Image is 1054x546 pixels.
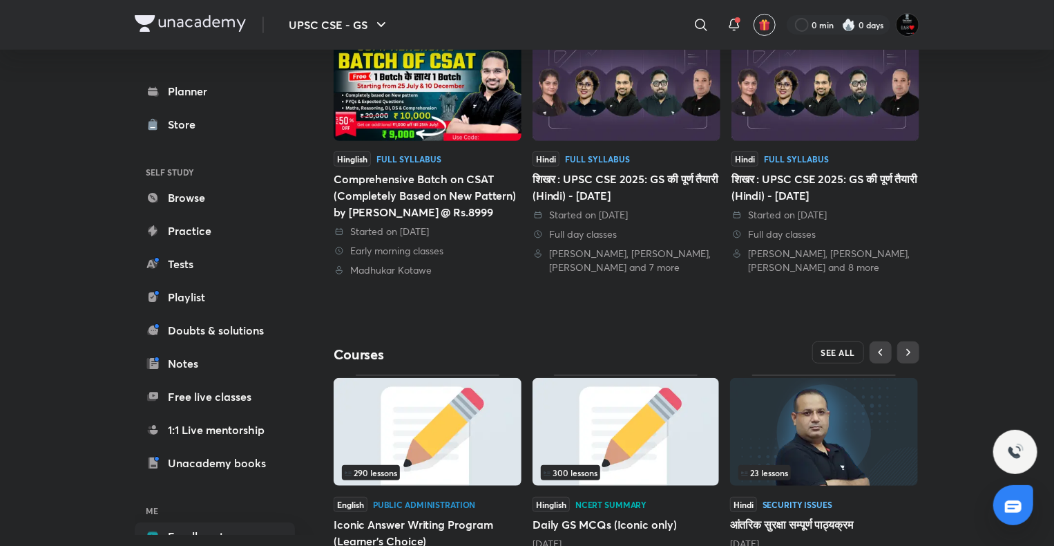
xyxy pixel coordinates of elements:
div: NCERT Summary [575,500,646,509]
h5: Daily GS MCQs (Iconic only) [533,516,719,533]
div: left [738,465,910,480]
a: Company Logo [135,15,246,35]
div: infocontainer [541,465,711,480]
img: streak [842,18,856,32]
div: left [541,465,711,480]
a: ThumbnailHindiFull Syllabusशिखर : UPSC CSE 2025: GS की पूर्ण तैयारी (Hindi) - [DATE] Started on [... [533,26,720,274]
h6: SELF STUDY [135,160,295,184]
span: SEE ALL [821,348,856,357]
div: Public Administration [373,500,475,509]
img: Company Logo [135,15,246,32]
h6: ME [135,499,295,523]
span: Hinglish [334,151,371,167]
div: Full day classes [533,227,720,241]
div: Early morning classes [334,244,521,258]
div: infocontainer [738,465,910,480]
div: Full Syllabus [565,155,630,163]
img: Thumbnail [533,378,719,486]
a: Browse [135,184,295,211]
img: Thumbnail [731,33,919,141]
img: ttu [1007,444,1024,460]
a: ThumbnailHindiFull Syllabusशिखर : UPSC CSE 2025: GS की पूर्ण तैयारी (Hindi) - [DATE] Started on [... [731,26,919,274]
div: शिखर : UPSC CSE 2025: GS की पूर्ण तैयारी (Hindi) - [DATE] [731,171,919,204]
img: Thumbnail [533,33,720,141]
div: Store [168,116,204,133]
div: infocontainer [342,465,513,480]
a: Practice [135,217,295,245]
div: left [342,465,513,480]
div: infosection [342,465,513,480]
button: UPSC CSE - GS [280,11,398,39]
div: Sanjeev Yadav, Anuj Garg, Varun Pachauri and 7 more [533,247,720,274]
img: Thumbnail [334,378,521,486]
div: शिखर : UPSC CSE 2025: GS की पूर्ण तैयारी (Hindi) - [DATE] [533,171,720,204]
div: Full Syllabus [764,155,829,163]
span: 290 lessons [345,469,397,477]
span: Hindi [731,151,758,167]
div: Started on 17 Aug 2024 [533,208,720,222]
span: 23 lessons [741,469,788,477]
button: SEE ALL [812,341,865,364]
div: infosection [738,465,910,480]
a: Playlist [135,283,295,311]
span: English [334,497,367,512]
a: 1:1 Live mentorship [135,416,295,444]
img: Thumbnail [334,33,521,141]
div: Full day classes [731,227,919,241]
img: Thumbnail [730,378,918,486]
div: Started on 7 Aug 2024 [731,208,919,222]
a: Tests [135,250,295,278]
a: ThumbnailHinglishFull SyllabusComprehensive Batch on CSAT (Completely Based on New Pattern) by [P... [334,26,521,277]
span: Hinglish [533,497,570,512]
div: Sanjeev Yadav, Anuj Garg, Ankit Kumar and 8 more [731,247,919,274]
button: avatar [754,14,776,36]
a: Planner [135,77,295,105]
div: Full Syllabus [376,155,441,163]
h4: Courses [334,346,626,364]
div: Security Issues [763,500,832,509]
img: avatar [758,19,771,31]
a: Notes [135,350,295,377]
span: Hindi [730,497,757,512]
a: Unacademy books [135,449,295,477]
span: 300 lessons [544,469,597,477]
div: infosection [541,465,711,480]
a: Doubts & solutions [135,317,295,344]
h5: आंतरिक सुरक्षा सम्पूर्ण पाठ्यक्रम [730,516,918,533]
a: Store [135,111,295,138]
div: Madhukar Kotawe [334,263,521,277]
a: Free live classes [135,383,295,411]
div: Started on 25 Jul 2024 [334,225,521,238]
div: Comprehensive Batch on CSAT (Completely Based on New Pattern) by [PERSON_NAME] @ Rs.8999 [334,171,521,220]
span: Hindi [533,151,559,167]
img: abhishek kumar [896,13,919,37]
